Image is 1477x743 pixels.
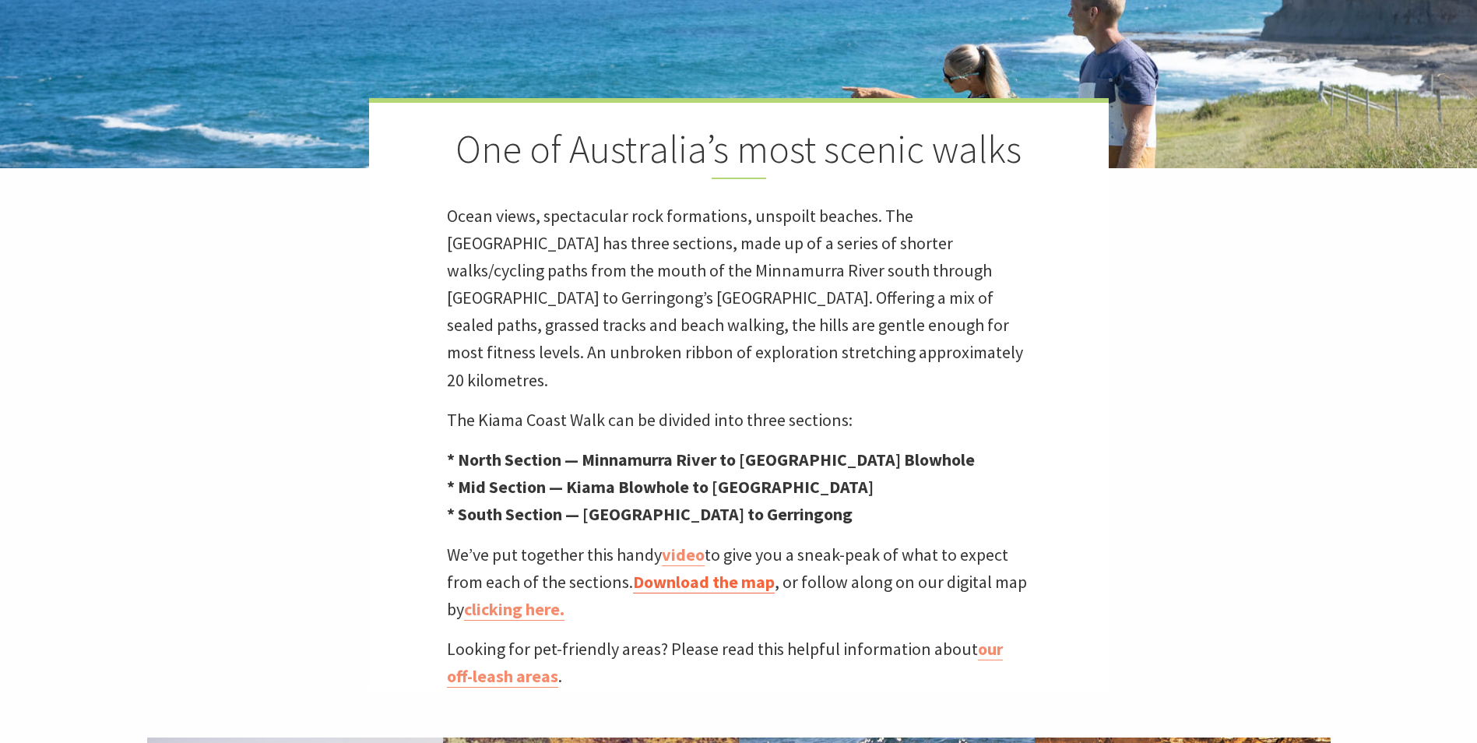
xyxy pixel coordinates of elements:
strong: * Mid Section — Kiama Blowhole to [GEOGRAPHIC_DATA] [447,476,874,498]
strong: * South Section — [GEOGRAPHIC_DATA] to Gerringong [447,503,853,525]
p: Ocean views, spectacular rock formations, unspoilt beaches. The [GEOGRAPHIC_DATA] has three secti... [447,202,1031,394]
p: We’ve put together this handy to give you a sneak-peak of what to expect from each of the section... [447,541,1031,624]
p: The Kiama Coast Walk can be divided into three sections: [447,407,1031,434]
h2: One of Australia’s most scenic walks [447,126,1031,179]
a: clicking here. [464,598,564,621]
strong: * North Section — Minnamurra River to [GEOGRAPHIC_DATA] Blowhole [447,449,975,470]
a: Download the map [633,571,775,593]
a: video [662,544,705,566]
a: our off-leash areas [447,638,1003,688]
p: Looking for pet-friendly areas? Please read this helpful information about . [447,636,1031,690]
